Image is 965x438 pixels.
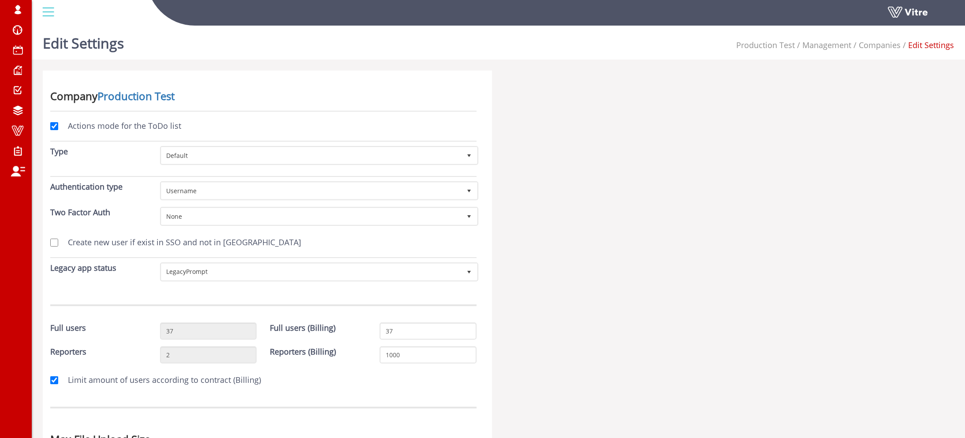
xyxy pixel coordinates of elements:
[859,40,901,50] a: Companies
[461,183,477,198] span: select
[161,147,461,163] span: Default
[50,90,477,102] h3: Company
[59,237,301,248] label: Create new user if exist in SSO and not in [GEOGRAPHIC_DATA]
[161,264,461,280] span: LegacyPrompt
[50,207,110,218] label: Two Factor Auth
[59,374,261,386] label: Limit amount of users according to contract (Billing)
[59,120,181,132] label: Actions mode for the ToDo list
[50,322,86,334] label: Full users
[161,183,461,198] span: Username
[50,181,123,193] label: Authentication type
[736,40,795,50] span: 39
[901,40,954,51] li: Edit Settings
[270,346,336,358] label: Reporters (Billing)
[461,147,477,163] span: select
[461,264,477,280] span: select
[50,376,58,384] input: Limit amount of users according to contract (Billing)
[50,239,58,247] input: Create new user if exist in SSO and not in [GEOGRAPHIC_DATA]
[461,208,477,224] span: select
[795,40,851,51] li: Management
[50,262,116,274] label: Legacy app status
[97,89,175,103] a: Production Test
[161,208,461,224] span: None
[50,346,86,358] label: Reporters
[43,22,124,60] h1: Edit Settings
[50,146,68,157] label: Type
[270,322,335,334] label: Full users (Billing)
[50,122,58,130] input: Actions mode for the ToDo list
